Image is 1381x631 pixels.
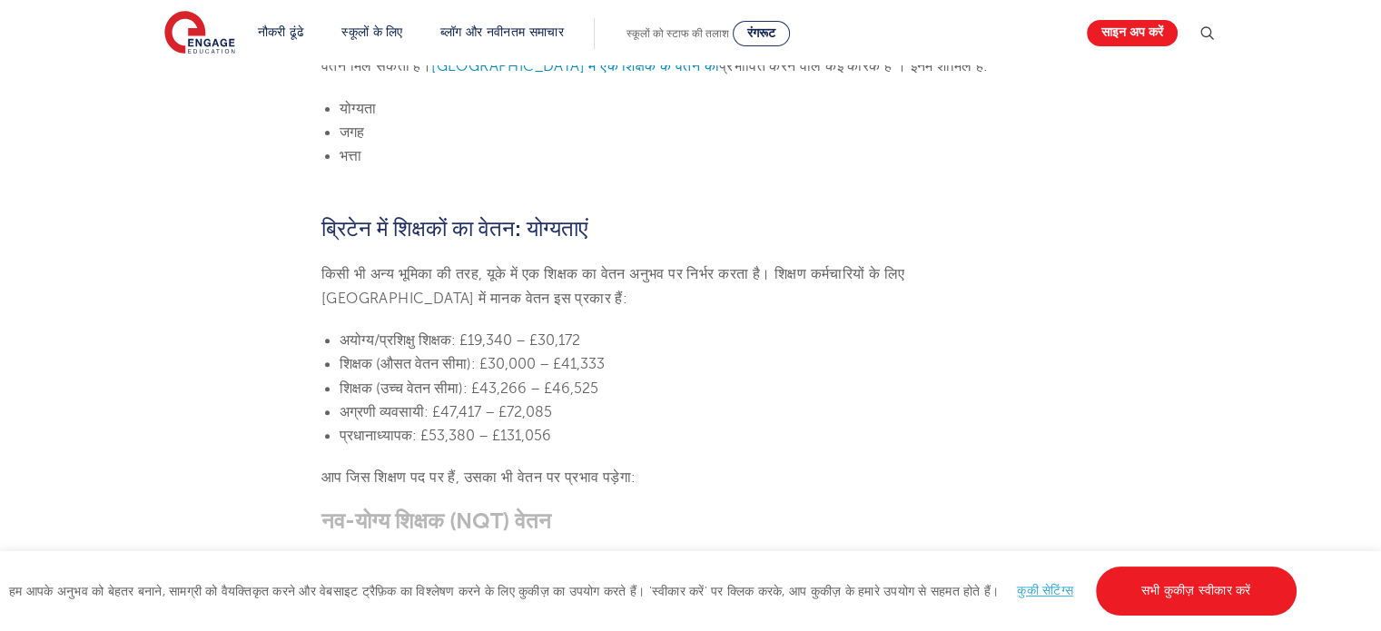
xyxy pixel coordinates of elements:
img: शिक्षा में संलग्न हों [164,11,235,56]
font: भत्ता [340,148,361,164]
font: आप जिस शिक्षण पद पर हैं, उसका भी वेतन पर प्रभाव पड़ेगा: [321,469,636,486]
font: साइन अप करें [1101,26,1163,40]
font: प्रधानाध्यापक: £53,380 – £131,056 [340,428,551,444]
font: स्कूलों को स्टाफ की तलाश [626,27,729,40]
font: रंगरूट [747,26,775,40]
font: हम आपके अनुभव को बेहतर बनाने, सामग्री को वैयक्तिकृत करने और वेबसाइट ट्रैफ़िक का विश्लेषण करने के ... [9,585,999,598]
font: सभी कुकीज़ स्वीकार करें [1141,584,1251,597]
font: अयोग्य/प्रशिक्षु शिक्षक: £19,340 – £30,172 [340,332,580,349]
a: नौकरी ढूंढे [258,25,305,39]
font: प्रभावित करने वाले कई कारक हैं । इनमें शामिल हैं: [719,58,989,74]
font: शिक्षक (उच्च वेतन सीमा): £43,266 – £46,525 [340,380,598,397]
a: रंगरूट [733,21,790,46]
font: किसी भी अन्य भूमिका की तरह, यूके में एक शिक्षक का वेतन अनुभव पर निर्भर करता है। शिक्षण कर्मचारियो... [321,266,904,306]
a: सभी कुकीज़ स्वीकार करें [1096,567,1297,616]
font: योग्यता [340,101,376,117]
a: [GEOGRAPHIC_DATA] में एक शिक्षक के वेतन को [431,58,719,74]
font: नव-योग्य शिक्षक (NQT) वेतन [321,508,551,534]
a: ब्लॉग और नवीनतम समाचार [440,25,564,39]
font: जगह [340,124,364,141]
a: स्कूलों के लिए [341,25,402,39]
font: ब्रिटेन में शिक्षकों का वेतन: योग्यताएं [321,216,587,242]
font: अग्रणी व्यवसायी: £47,417 – £72,085 [340,404,552,420]
font: शिक्षक (औसत वेतन सीमा): £30,000 – £41,333 [340,356,605,372]
a: साइन अप करें [1087,20,1178,46]
a: कुकी सेटिंग्स [1017,584,1073,597]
